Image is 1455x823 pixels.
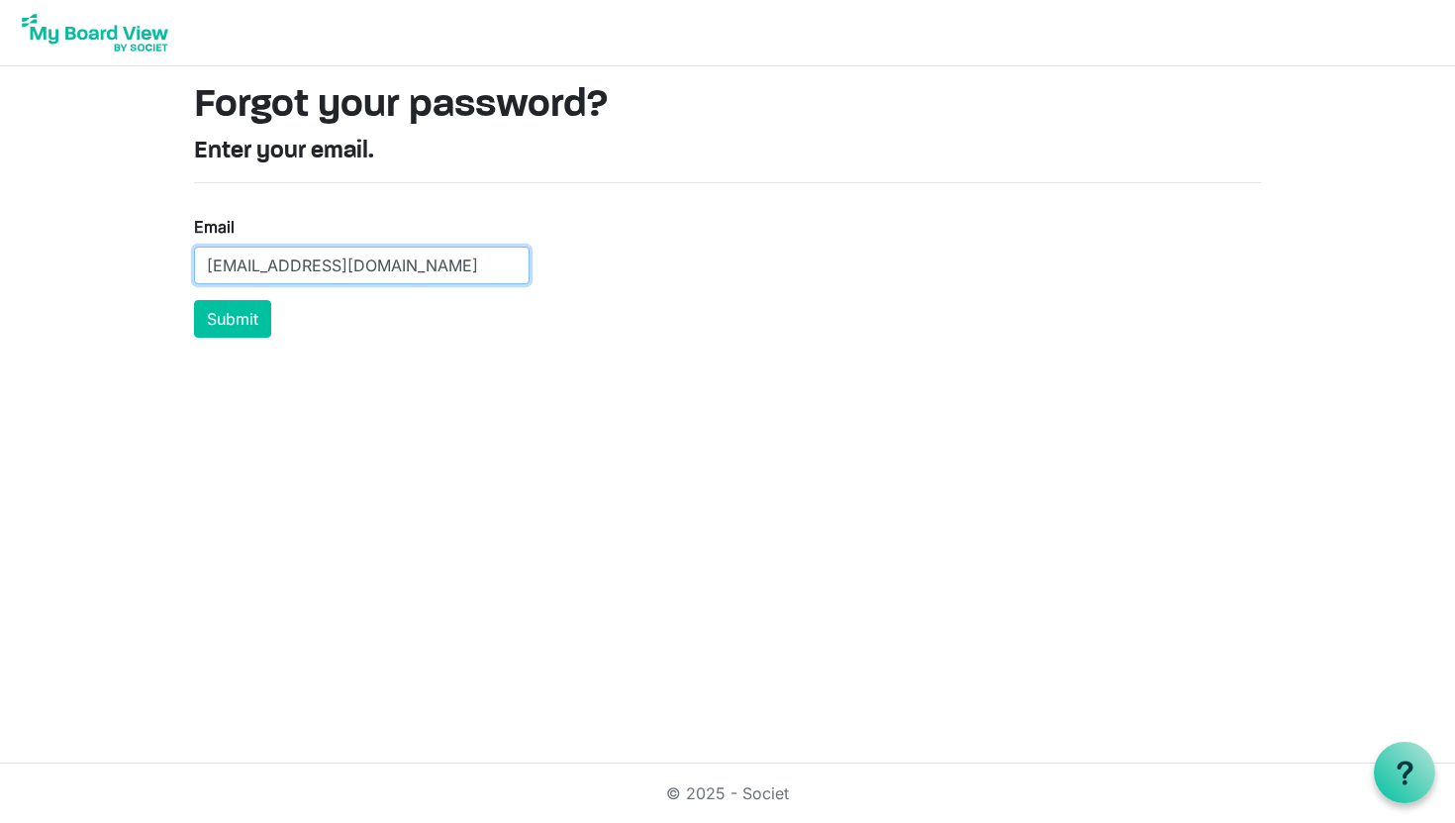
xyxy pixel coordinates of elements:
img: My Board View Logo [16,8,174,57]
a: © 2025 - Societ [666,783,789,803]
label: Email [194,215,235,239]
h4: Enter your email. [194,138,1261,166]
h1: Forgot your password? [194,82,1261,130]
button: Submit [194,300,271,338]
